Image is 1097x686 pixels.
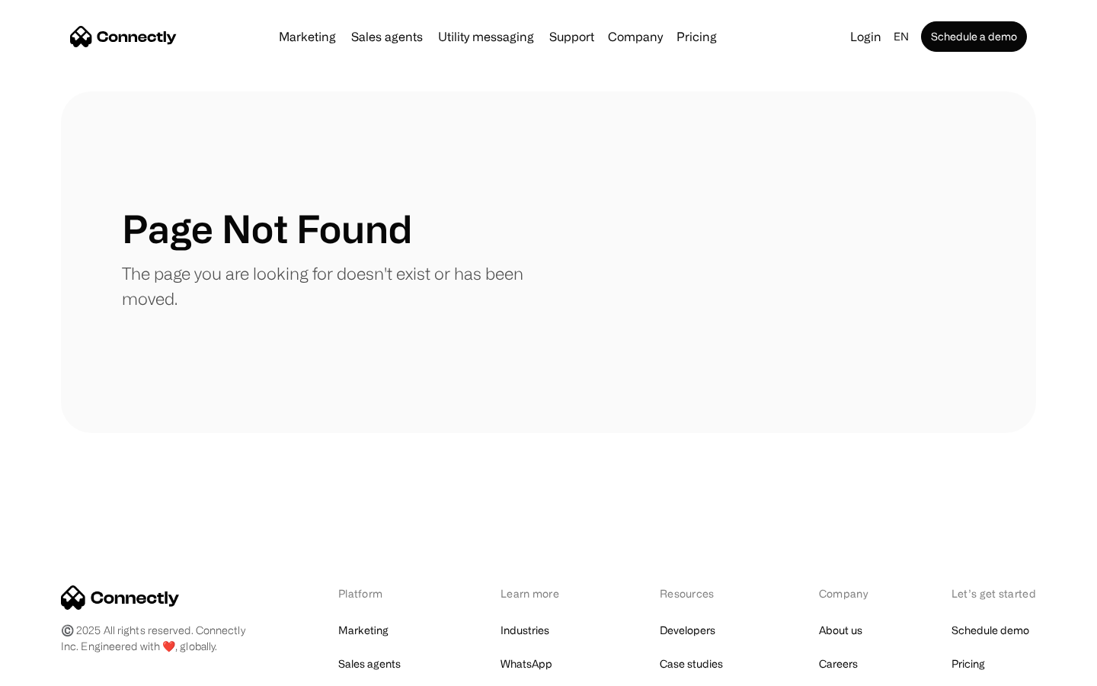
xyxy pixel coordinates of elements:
[844,26,888,47] a: Login
[819,620,862,641] a: About us
[30,659,91,681] ul: Language list
[338,620,389,641] a: Marketing
[543,30,600,43] a: Support
[951,653,985,675] a: Pricing
[501,653,552,675] a: WhatsApp
[660,653,723,675] a: Case studies
[951,620,1029,641] a: Schedule demo
[273,30,342,43] a: Marketing
[660,585,740,601] div: Resources
[432,30,540,43] a: Utility messaging
[501,585,580,601] div: Learn more
[122,261,548,311] p: The page you are looking for doesn't exist or has been moved.
[894,26,909,47] div: en
[819,585,872,601] div: Company
[338,585,421,601] div: Platform
[921,21,1027,52] a: Schedule a demo
[951,585,1036,601] div: Let’s get started
[608,26,663,47] div: Company
[670,30,723,43] a: Pricing
[122,206,412,252] h1: Page Not Found
[15,658,91,681] aside: Language selected: English
[338,653,401,675] a: Sales agents
[501,620,549,641] a: Industries
[819,653,858,675] a: Careers
[345,30,429,43] a: Sales agents
[660,620,715,641] a: Developers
